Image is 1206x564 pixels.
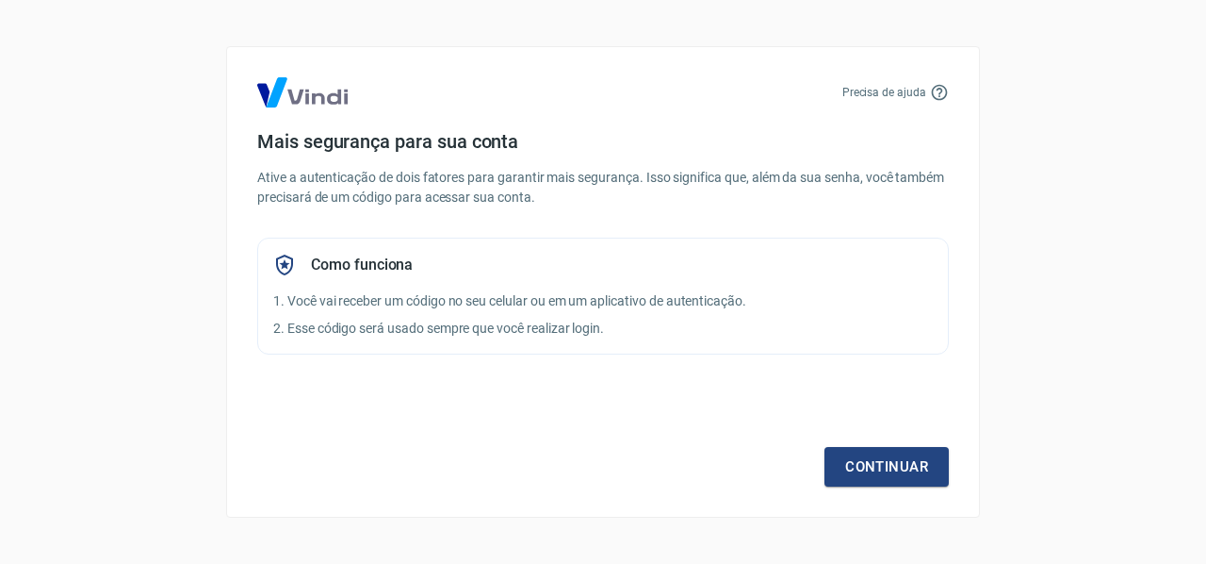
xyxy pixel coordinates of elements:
p: Precisa de ajuda [842,84,926,101]
p: Ative a autenticação de dois fatores para garantir mais segurança. Isso significa que, além da su... [257,168,949,207]
h5: Como funciona [311,256,413,274]
a: Continuar [824,447,949,487]
p: 1. Você vai receber um código no seu celular ou em um aplicativo de autenticação. [273,291,933,311]
img: Logo Vind [257,77,348,108]
h4: Mais segurança para sua conta [257,130,949,153]
p: 2. Esse código será usado sempre que você realizar login. [273,319,933,339]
